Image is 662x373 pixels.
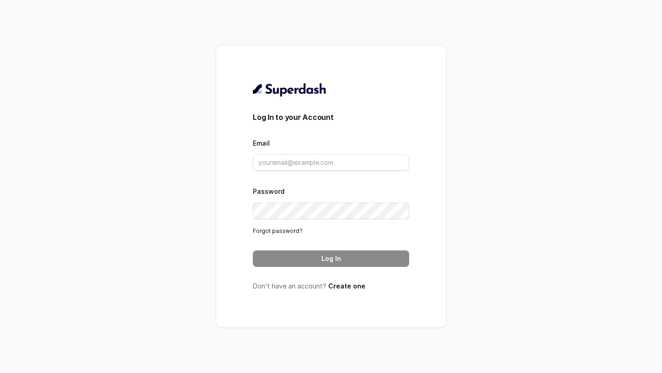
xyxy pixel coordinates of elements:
input: youremail@example.com [253,154,409,171]
button: Log In [253,250,409,267]
label: Password [253,187,285,195]
img: light.svg [253,82,327,97]
a: Forgot password? [253,227,302,234]
p: Don’t have an account? [253,282,409,291]
label: Email [253,139,270,147]
a: Create one [328,282,365,290]
h3: Log In to your Account [253,112,409,123]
